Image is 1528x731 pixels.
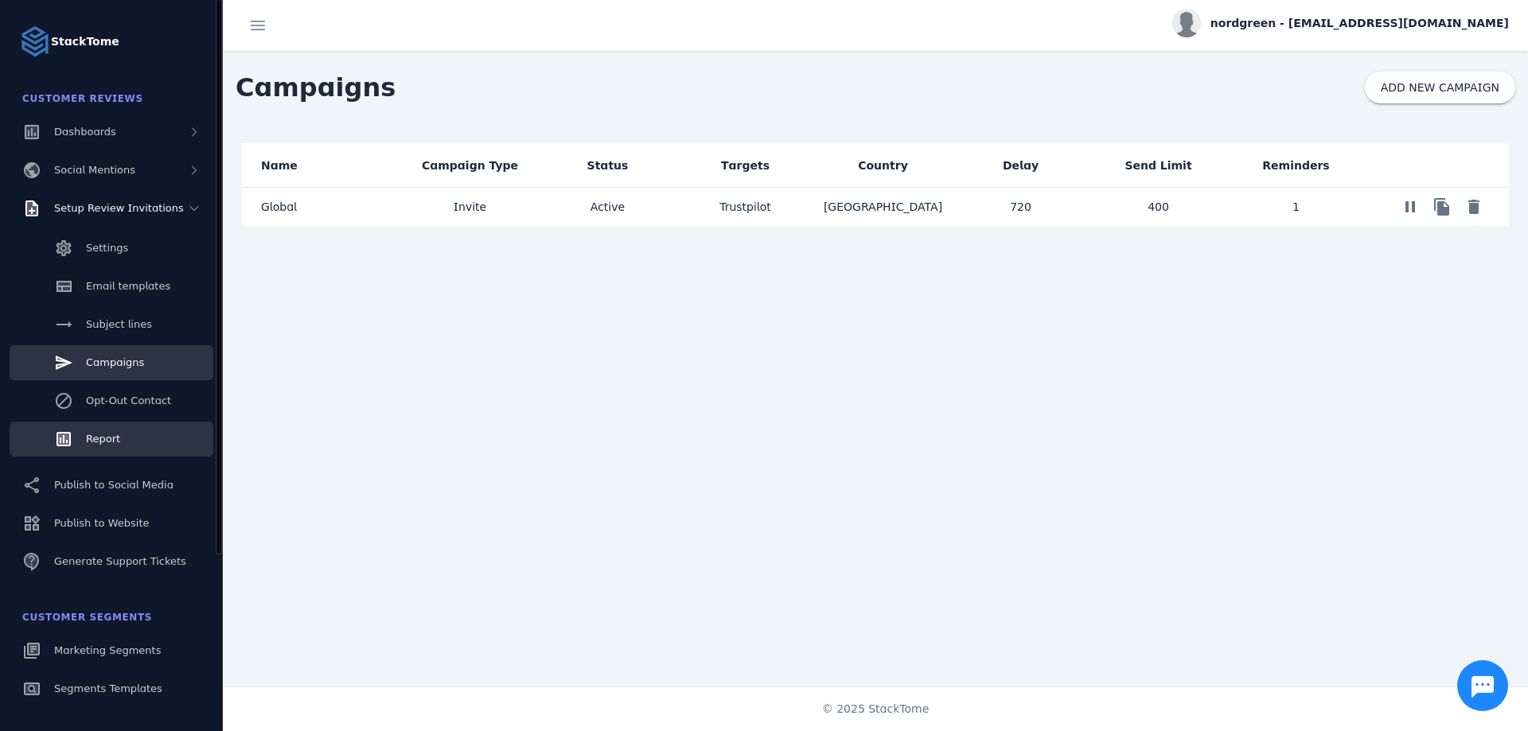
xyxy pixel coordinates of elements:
[86,318,152,330] span: Subject lines
[1172,9,1201,37] img: profile.jpg
[822,701,930,717] span: © 2025 StackTome
[54,126,116,138] span: Dashboards
[676,143,814,188] mat-header-cell: Targets
[54,164,135,176] span: Social Mentions
[54,517,149,529] span: Publish to Website
[1365,72,1515,103] button: ADD NEW CAMPAIGN
[10,383,213,418] a: Opt-Out Contact
[54,644,161,656] span: Marketing Segments
[401,143,539,188] mat-header-cell: Campaign Type
[54,479,173,491] span: Publish to Social Media
[952,143,1089,188] mat-header-cell: Delay
[719,200,771,213] span: Trustpilot
[86,356,144,368] span: Campaigns
[454,197,486,216] span: Invite
[1381,82,1499,93] span: ADD NEW CAMPAIGN
[10,544,213,579] a: Generate Support Tickets
[10,422,213,457] a: Report
[22,93,143,104] span: Customer Reviews
[10,231,213,266] a: Settings
[86,395,171,406] span: Opt-Out Contact
[51,33,119,50] strong: StackTome
[10,345,213,380] a: Campaigns
[1089,143,1227,188] mat-header-cell: Send Limit
[1227,188,1365,226] mat-cell: 1
[10,307,213,342] a: Subject lines
[242,143,401,188] mat-header-cell: Name
[539,188,676,226] mat-cell: Active
[86,242,128,254] span: Settings
[10,506,213,541] a: Publish to Website
[814,143,952,188] mat-header-cell: Country
[261,197,297,216] span: Global
[1172,9,1509,37] button: nordgreen - [EMAIL_ADDRESS][DOMAIN_NAME]
[539,143,676,188] mat-header-cell: Status
[54,555,186,567] span: Generate Support Tickets
[22,612,152,623] span: Customer Segments
[10,671,213,706] a: Segments Templates
[1210,15,1509,32] span: nordgreen - [EMAIL_ADDRESS][DOMAIN_NAME]
[1089,188,1227,226] mat-cell: 400
[54,202,184,214] span: Setup Review Invitations
[10,633,213,668] a: Marketing Segments
[19,25,51,57] img: Logo image
[952,188,1089,226] mat-cell: 720
[86,280,170,292] span: Email templates
[223,56,408,119] span: Campaigns
[10,269,213,304] a: Email templates
[1227,143,1365,188] mat-header-cell: Reminders
[814,188,952,226] mat-cell: [GEOGRAPHIC_DATA]
[86,433,120,445] span: Report
[54,682,162,694] span: Segments Templates
[10,468,213,503] a: Publish to Social Media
